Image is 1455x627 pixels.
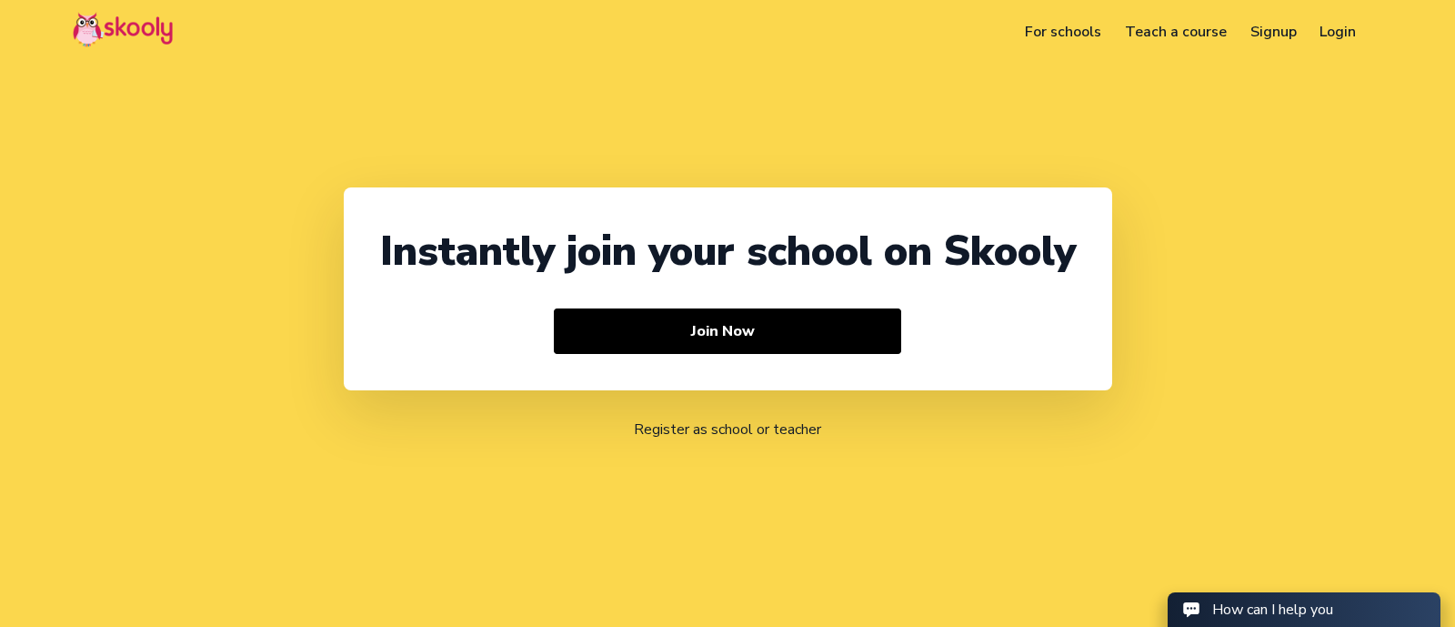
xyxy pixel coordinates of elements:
[73,12,173,47] img: Skooly
[554,308,902,354] button: Join Now
[1113,17,1239,46] a: Teach a course
[1239,17,1309,46] a: Signup
[380,224,1076,279] div: Instantly join your school on Skooly
[1308,17,1368,46] a: Login
[1014,17,1114,46] a: For schools
[634,420,821,440] a: Register as school or teacher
